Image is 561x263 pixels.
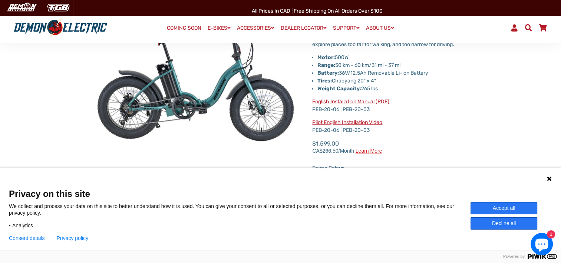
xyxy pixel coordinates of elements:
[500,254,528,259] span: Powered by
[312,98,460,113] p: PEB-20-06 | PEB-20-03
[312,119,382,126] a: Pilot English Installation Video
[278,23,329,33] a: DEALER LOCATOR
[317,78,332,84] strong: Tires:
[252,8,383,14] span: All Prices in CAD | Free shipping on all orders over $100
[205,23,233,33] a: E-BIKES
[317,70,428,76] span: 36V/12.5Ah Removable Li-ion Battery
[312,98,389,105] a: English Installation Manual (PDF)
[317,85,460,92] p: 265 lbs
[528,233,555,257] inbox-online-store-chat: Shopify online store chat
[312,139,382,153] span: $1,599.00
[317,78,376,84] span: Chaoyang 20" x 4"
[43,1,73,14] img: TGB Canada
[312,118,460,134] p: PEB-20-06 | PEB-20-03
[9,235,45,241] button: Consent details
[471,217,537,230] button: Decline all
[9,188,552,199] span: Privacy on this site
[317,85,361,92] strong: Weight Capacity:
[317,62,335,68] strong: Range:
[471,202,537,214] button: Accept all
[330,23,362,33] a: SUPPORT
[234,23,277,33] a: ACCESSORIES
[164,23,204,33] a: COMING SOON
[317,54,335,61] strong: Motor:
[57,235,89,241] a: Privacy policy
[11,18,110,38] img: Demon Electric logo
[317,70,339,76] strong: Battery:
[363,23,397,33] a: ABOUT US
[12,222,33,229] span: Analytics
[9,203,471,216] p: We collect and process your data on this site to better understand how it is used. You can give y...
[4,1,39,14] img: Demon Electric
[317,62,400,68] span: 50 km - 60 km/31 mi - 37 mi
[312,164,460,172] label: Frame Colour
[335,54,349,61] span: 500W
